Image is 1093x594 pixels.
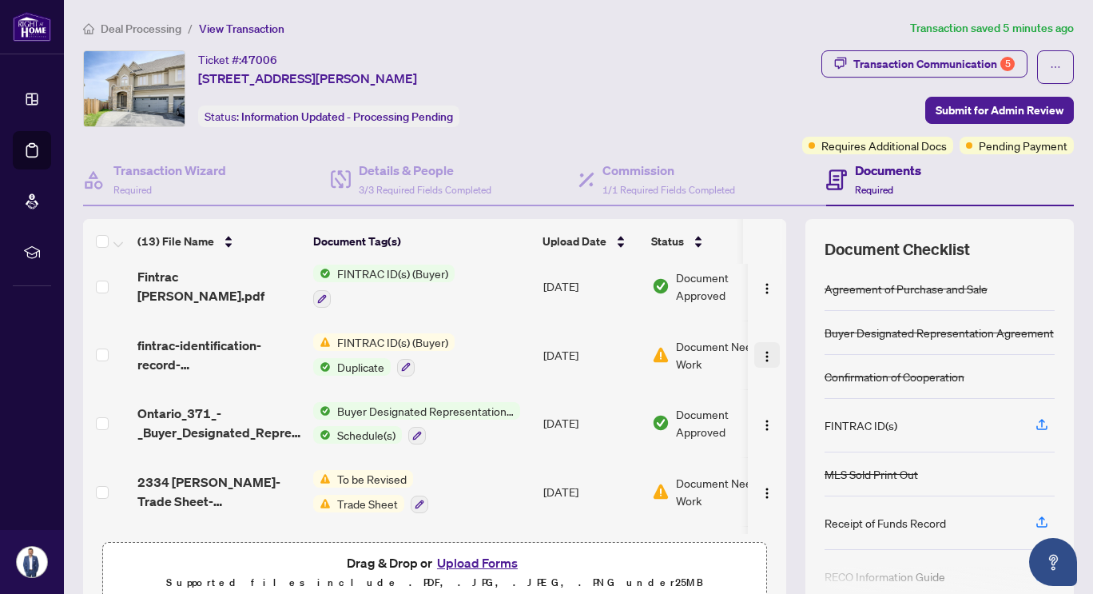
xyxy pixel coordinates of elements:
h4: Details & People [359,161,491,180]
span: FINTRAC ID(s) (Buyer) [331,265,455,282]
img: Status Icon [313,426,331,444]
span: Requires Additional Docs [821,137,947,154]
h4: Transaction Wizard [113,161,226,180]
th: Document Tag(s) [307,219,536,264]
span: Submit for Admin Review [936,98,1063,123]
div: Confirmation of Cooperation [825,368,964,385]
img: Status Icon [313,402,331,420]
button: Logo [754,479,780,504]
div: 5 [1000,57,1015,71]
span: fintrac-identification-record-[PERSON_NAME]-20250911-144617.pdf [137,336,300,374]
span: Required [855,184,893,196]
img: Profile Icon [17,547,47,577]
span: [STREET_ADDRESS][PERSON_NAME] [198,69,417,88]
span: Information Updated - Processing Pending [241,110,453,124]
button: Transaction Communication5 [821,50,1027,78]
img: Logo [761,282,773,295]
button: Logo [754,410,780,436]
button: Status IconBuyer Designated Representation AgreementStatus IconSchedule(s) [313,402,520,445]
th: Status [645,219,781,264]
button: Status IconFINTRAC ID(s) (Buyer)Status IconDuplicate [313,333,455,377]
span: Pending Payment [979,137,1067,154]
span: Document Needs Work [676,474,775,509]
div: Status: [198,106,459,127]
span: Document Needs Work [676,337,775,373]
th: Upload Date [536,219,645,264]
td: [DATE] [537,389,646,458]
div: Buyer Designated Representation Agreement [825,324,1054,341]
img: Logo [761,350,773,363]
button: Status IconTo be RevisedStatus IconTrade Sheet [313,470,428,513]
span: 47006 [241,53,277,67]
span: ellipsis [1050,62,1061,73]
h4: Commission [602,161,735,180]
button: Logo [754,273,780,299]
span: Buyer Designated Representation Agreement [331,402,520,420]
span: Schedule(s) [331,426,402,444]
div: Transaction Communication [853,51,1015,77]
img: logo [13,12,51,42]
span: 3/3 Required Fields Completed [359,184,491,196]
span: Deal Processing [101,22,181,36]
button: Logo [754,342,780,368]
span: 1/1 Required Fields Completed [602,184,735,196]
img: IMG-W11999907_1.jpg [84,51,185,126]
td: [DATE] [537,321,646,389]
span: Document Checklist [825,238,970,261]
span: Required [113,184,152,196]
span: home [83,23,94,34]
img: Document Status [652,346,670,364]
span: View Transaction [199,22,284,36]
td: [DATE] [537,457,646,526]
article: Transaction saved 5 minutes ago [910,19,1074,38]
img: Document Status [652,483,670,500]
span: Fintrac [PERSON_NAME].pdf [137,267,300,305]
button: Upload Forms [432,552,523,573]
h4: Documents [855,161,921,180]
img: Logo [761,419,773,432]
img: Document Status [652,277,670,295]
div: FINTRAC ID(s) [825,417,897,434]
img: Status Icon [313,358,331,376]
img: Status Icon [313,333,331,351]
span: Duplicate [331,358,391,376]
span: Ontario_371_-_Buyer_Designated_Representation_Agreement_-_Authority_for_Purchase_or_Lease.pdf [137,404,300,442]
span: To be Revised [331,470,413,488]
span: (13) File Name [137,233,214,250]
span: Document Approved [676,405,775,441]
button: Status IconFINTRAC ID(s) (Buyer) [313,265,455,308]
div: Receipt of Funds Record [825,514,946,532]
img: Status Icon [313,470,331,488]
span: Trade Sheet [331,495,404,512]
span: Drag & Drop or [347,552,523,573]
div: MLS Sold Print Out [825,465,918,483]
img: Status Icon [313,495,331,512]
span: Document Approved [676,269,775,304]
td: [DATE] [537,252,646,321]
span: 2334 [PERSON_NAME]-Trade Sheet-[PERSON_NAME] Signed.pdf [137,472,300,511]
span: Upload Date [543,233,606,250]
span: Status [651,233,684,250]
span: FINTRAC ID(s) (Buyer) [331,333,455,351]
div: Ticket #: [198,50,277,69]
img: Logo [761,487,773,500]
li: / [188,19,193,38]
p: Supported files include .PDF, .JPG, .JPEG, .PNG under 25 MB [113,573,757,592]
button: Submit for Admin Review [925,97,1074,124]
img: Document Status [652,414,670,432]
th: (13) File Name [131,219,307,264]
div: Agreement of Purchase and Sale [825,280,988,297]
button: Open asap [1029,538,1077,586]
img: Status Icon [313,265,331,282]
